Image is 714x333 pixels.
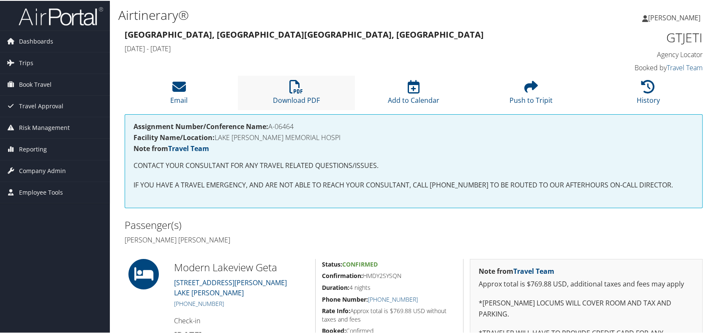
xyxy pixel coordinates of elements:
[168,143,209,152] a: Travel Team
[134,179,694,190] p: IF YOU HAVE A TRAVEL EMERGENCY, AND ARE NOT ABLE TO REACH YOUR CONSULTANT, CALL [PHONE_NUMBER] TO...
[479,266,554,275] strong: Note from
[568,49,703,58] h4: Agency Locator
[322,306,350,314] strong: Rate Info:
[479,278,694,289] p: Approx total is $769.88 USD, additional taxes and fees may apply
[19,160,66,181] span: Company Admin
[667,62,703,72] a: Travel Team
[510,84,553,104] a: Push to Tripit
[134,132,215,141] strong: Facility Name/Location:
[322,294,368,303] strong: Phone Number:
[125,234,407,244] h4: [PERSON_NAME] [PERSON_NAME]
[19,52,33,73] span: Trips
[125,28,484,39] strong: [GEOGRAPHIC_DATA], [GEOGRAPHIC_DATA] [GEOGRAPHIC_DATA], [GEOGRAPHIC_DATA]
[648,12,700,22] span: [PERSON_NAME]
[125,217,407,231] h2: Passenger(s)
[19,6,103,25] img: airportal-logo.png
[19,138,47,159] span: Reporting
[322,271,363,279] strong: Confirmation:
[19,181,63,202] span: Employee Tools
[568,28,703,46] h1: GTJETI
[134,122,694,129] h4: A-06464
[322,306,457,322] h5: Approx total is $769.88 USD without taxes and fees
[342,259,378,267] span: Confirmed
[322,283,349,291] strong: Duration:
[19,116,70,138] span: Risk Management
[513,266,554,275] a: Travel Team
[174,299,223,307] a: [PHONE_NUMBER]
[273,84,320,104] a: Download PDF
[19,73,52,94] span: Book Travel
[479,297,694,319] p: *[PERSON_NAME] LOCUMS WILL COVER ROOM AND TAX AND PARKING.
[322,283,457,291] h5: 4 nights
[19,30,53,51] span: Dashboards
[174,315,309,325] h4: Check-in
[170,84,188,104] a: Email
[568,62,703,72] h4: Booked by
[322,259,342,267] strong: Status:
[322,271,457,279] h5: HMDY2SYSQN
[174,277,286,297] a: [STREET_ADDRESS][PERSON_NAME]LAKE [PERSON_NAME]
[19,95,63,116] span: Travel Approval
[637,84,660,104] a: History
[134,143,209,152] strong: Note from
[134,133,694,140] h4: LAKE [PERSON_NAME] MEMORIAL HOSPI
[118,6,512,23] h1: Airtinerary®
[134,160,694,171] p: CONTACT YOUR CONSULTANT FOR ANY TRAVEL RELATED QUESTIONS/ISSUES.
[174,259,309,274] h2: Modern Lakeview Geta
[642,4,709,30] a: [PERSON_NAME]
[368,294,418,303] a: [PHONE_NUMBER]
[134,121,268,130] strong: Assignment Number/Conference Name:
[388,84,439,104] a: Add to Calendar
[125,43,555,52] h4: [DATE] - [DATE]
